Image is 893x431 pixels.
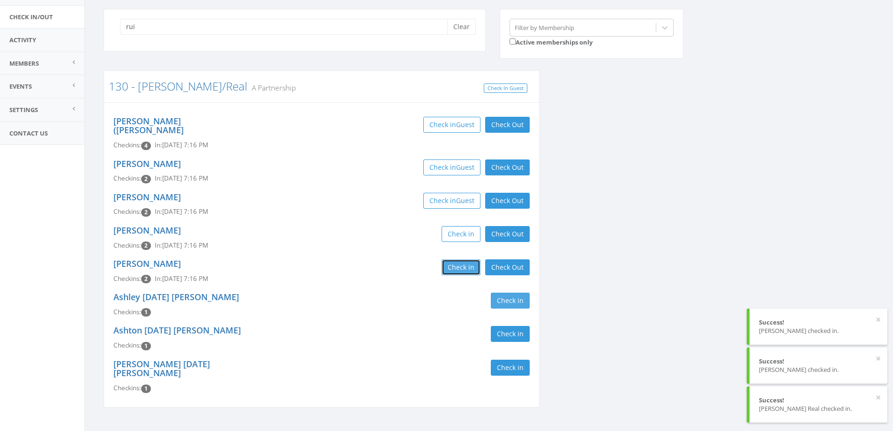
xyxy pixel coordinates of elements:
[9,106,38,114] span: Settings
[485,259,530,275] button: Check Out
[113,207,141,216] span: Checkins:
[113,241,141,250] span: Checkins:
[759,326,878,335] div: [PERSON_NAME] checked in.
[120,19,454,35] input: Search a name to check in
[113,191,181,203] a: [PERSON_NAME]
[141,208,151,217] span: Checkin count
[759,365,878,374] div: [PERSON_NAME] checked in.
[141,242,151,250] span: Checkin count
[485,193,530,209] button: Check Out
[113,258,181,269] a: [PERSON_NAME]
[141,275,151,283] span: Checkin count
[155,207,208,216] span: In: [DATE] 7:16 PM
[759,404,878,413] div: [PERSON_NAME] Real checked in.
[759,396,878,405] div: Success!
[759,357,878,366] div: Success!
[515,23,574,32] div: Filter by Membership
[113,291,239,302] a: Ashley [DATE] [PERSON_NAME]
[876,315,881,325] button: ×
[491,293,530,309] button: Check in
[456,163,474,172] span: Guest
[141,175,151,183] span: Checkin count
[141,385,151,393] span: Checkin count
[759,318,878,327] div: Success!
[9,59,39,68] span: Members
[155,241,208,250] span: In: [DATE] 7:16 PM
[113,308,141,316] span: Checkins:
[113,174,141,182] span: Checkins:
[113,384,141,392] span: Checkins:
[109,78,247,94] a: 130 - [PERSON_NAME]/Real
[113,325,241,336] a: Ashton [DATE] [PERSON_NAME]
[113,225,181,236] a: [PERSON_NAME]
[113,274,141,283] span: Checkins:
[155,174,208,182] span: In: [DATE] 7:16 PM
[141,342,151,350] span: Checkin count
[141,142,151,150] span: Checkin count
[141,308,151,317] span: Checkin count
[113,341,141,349] span: Checkins:
[485,159,530,175] button: Check Out
[456,120,474,129] span: Guest
[442,259,480,275] button: Check in
[155,274,208,283] span: In: [DATE] 7:16 PM
[247,83,296,93] small: A Partnership
[9,82,32,91] span: Events
[423,117,480,133] button: Check inGuest
[485,226,530,242] button: Check Out
[491,326,530,342] button: Check in
[485,117,530,133] button: Check Out
[113,115,184,136] a: [PERSON_NAME] ([PERSON_NAME]
[447,19,476,35] button: Clear
[456,196,474,205] span: Guest
[113,141,141,149] span: Checkins:
[510,37,593,47] label: Active memberships only
[876,354,881,363] button: ×
[484,83,527,93] a: Check In Guest
[423,159,480,175] button: Check inGuest
[442,226,480,242] button: Check in
[113,358,210,379] a: [PERSON_NAME] [DATE] [PERSON_NAME]
[876,393,881,402] button: ×
[155,141,208,149] span: In: [DATE] 7:16 PM
[113,158,181,169] a: [PERSON_NAME]
[423,193,480,209] button: Check inGuest
[510,38,516,45] input: Active memberships only
[491,360,530,376] button: Check in
[9,129,48,137] span: Contact Us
